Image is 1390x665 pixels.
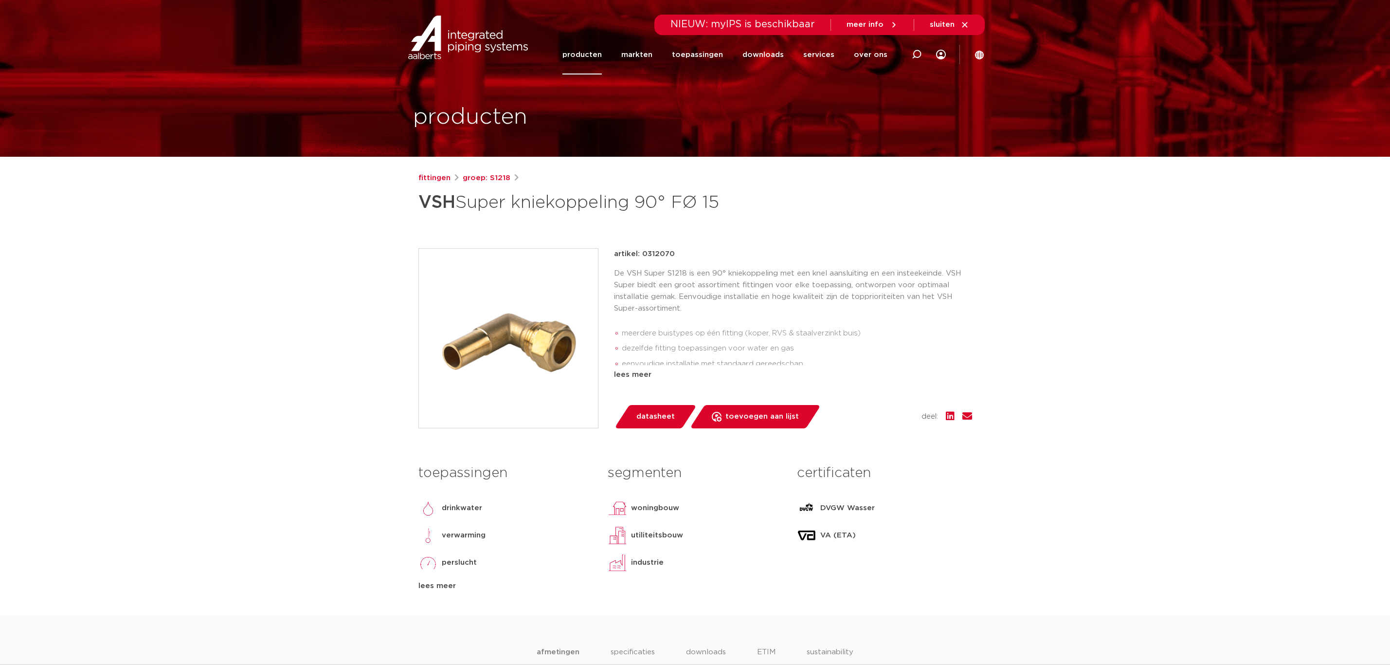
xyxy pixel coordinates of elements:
h3: segmenten [608,463,782,483]
img: DVGW Wasser [797,499,816,518]
a: downloads [742,35,784,74]
nav: Menu [562,35,887,74]
a: toepassingen [672,35,723,74]
a: meer info [847,20,898,29]
p: verwarming [442,530,486,541]
h3: certificaten [797,463,972,483]
a: sluiten [930,20,969,29]
p: utiliteitsbouw [631,530,683,541]
span: meer info [847,21,884,28]
div: my IPS [936,35,946,74]
img: perslucht [418,553,438,573]
img: utiliteitsbouw [608,526,627,545]
div: lees meer [418,580,593,592]
div: lees meer [614,369,972,381]
a: over ons [854,35,887,74]
img: drinkwater [418,499,438,518]
img: industrie [608,553,627,573]
p: drinkwater [442,502,482,514]
span: datasheet [636,409,675,425]
p: artikel: 0312070 [614,248,675,260]
li: dezelfde fitting toepassingen voor water en gas [622,341,972,356]
a: producten [562,35,602,74]
a: markten [621,35,652,74]
span: NIEUW: myIPS is beschikbaar [670,19,815,29]
p: DVGW Wasser [820,502,875,514]
h1: producten [413,102,527,133]
li: eenvoudige installatie met standaard gereedschap [622,356,972,372]
p: VA (ETA) [820,530,856,541]
p: perslucht [442,557,477,569]
span: toevoegen aan lijst [725,409,799,425]
a: fittingen [418,172,451,184]
img: VA (ETA) [797,526,816,545]
h3: toepassingen [418,463,593,483]
h1: Super kniekoppeling 90° FØ 15 [418,188,784,217]
a: services [803,35,834,74]
span: deel: [921,411,938,423]
p: industrie [631,557,664,569]
img: woningbouw [608,499,627,518]
a: datasheet [614,405,697,428]
strong: VSH [418,194,455,211]
span: sluiten [930,21,955,28]
p: woningbouw [631,502,679,514]
img: Product Image for VSH Super kniekoppeling 90° FØ 15 [419,249,598,428]
p: De VSH Super S1218 is een 90° kniekoppeling met een knel aansluiting en een insteekeinde. VSH Sup... [614,268,972,314]
a: groep: S1218 [463,172,510,184]
img: verwarming [418,526,438,545]
li: meerdere buistypes op één fitting (koper, RVS & staalverzinkt buis) [622,326,972,341]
